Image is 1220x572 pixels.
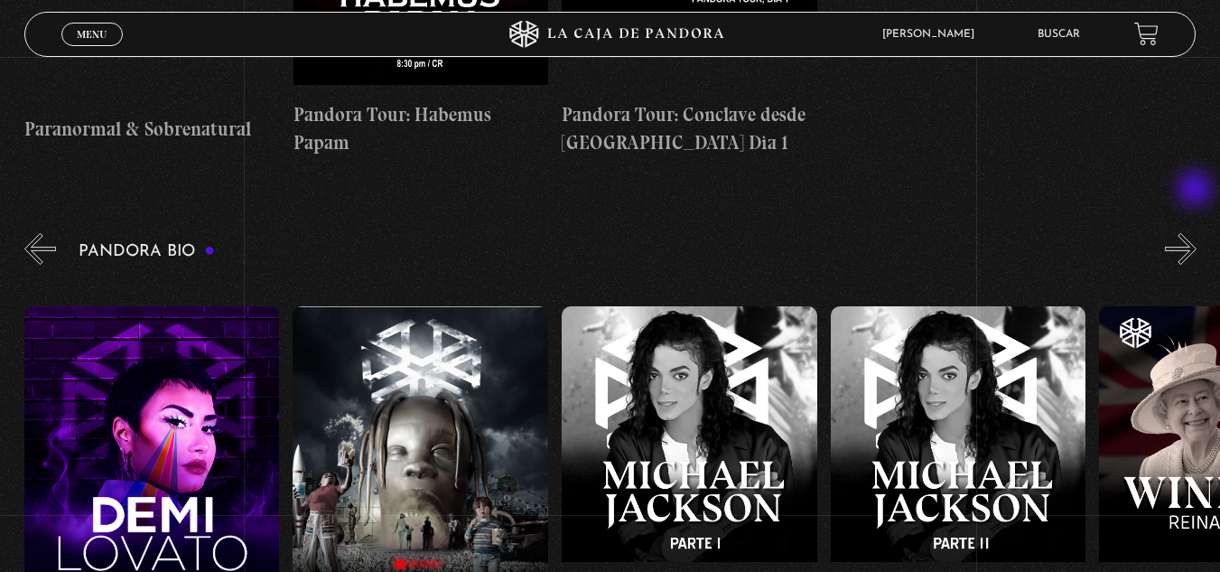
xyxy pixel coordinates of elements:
span: Cerrar [70,43,113,56]
a: Buscar [1038,29,1080,40]
button: Next [1165,233,1197,265]
h4: Paranormal & Sobrenatural [24,115,280,144]
span: [PERSON_NAME] [873,29,992,40]
a: View your shopping cart [1134,22,1159,46]
button: Previous [24,233,56,265]
h4: Pandora Tour: Habemus Papam [293,100,549,157]
span: Menu [77,29,107,40]
h4: Pandora Tour: Conclave desde [GEOGRAPHIC_DATA] Dia 1 [562,100,817,157]
h3: Pandora Bio [79,243,215,260]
